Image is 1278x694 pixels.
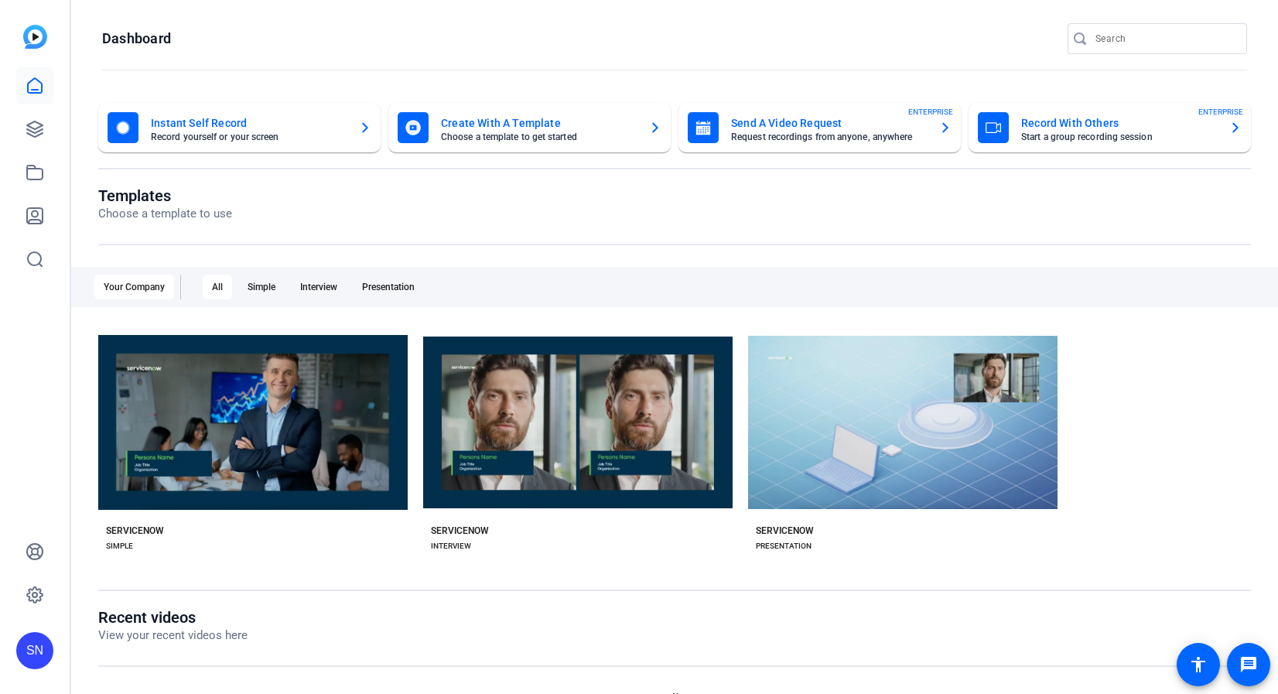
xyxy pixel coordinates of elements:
mat-icon: message [1239,655,1258,674]
p: Choose a template to use [98,205,232,223]
div: Simple [238,275,285,299]
img: blue-gradient.svg [23,25,47,49]
mat-card-title: Instant Self Record [151,114,347,132]
button: Instant Self RecordRecord yourself or your screen [98,103,381,152]
button: Record With OthersStart a group recording sessionENTERPRISE [969,103,1251,152]
p: View your recent videos here [98,627,248,644]
mat-card-subtitle: Record yourself or your screen [151,132,347,142]
div: INTERVIEW [431,540,471,552]
h1: Recent videos [98,608,248,627]
div: Your Company [94,275,174,299]
input: Search [1095,29,1235,48]
div: SN [16,632,53,669]
div: Interview [291,275,347,299]
button: Create With A TemplateChoose a template to get started [388,103,671,152]
mat-card-subtitle: Request recordings from anyone, anywhere [731,132,927,142]
h1: Templates [98,186,232,205]
div: Presentation [353,275,424,299]
div: All [203,275,232,299]
div: SERVICENOW [756,525,814,537]
mat-card-title: Send A Video Request [731,114,927,132]
button: Send A Video RequestRequest recordings from anyone, anywhereENTERPRISE [678,103,961,152]
mat-card-subtitle: Start a group recording session [1021,132,1217,142]
mat-card-title: Record With Others [1021,114,1217,132]
div: SIMPLE [106,540,133,552]
mat-card-title: Create With A Template [441,114,637,132]
h1: Dashboard [102,29,171,48]
div: PRESENTATION [756,540,812,552]
span: ENTERPRISE [1198,106,1243,118]
span: ENTERPRISE [908,106,953,118]
mat-icon: accessibility [1189,655,1208,674]
mat-card-subtitle: Choose a template to get started [441,132,637,142]
div: SERVICENOW [106,525,164,537]
div: SERVICENOW [431,525,489,537]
